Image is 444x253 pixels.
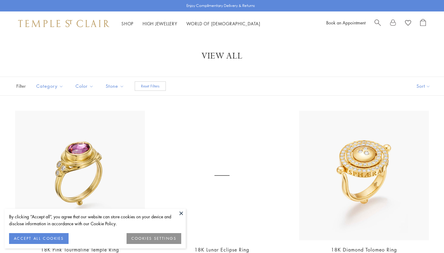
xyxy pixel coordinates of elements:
[121,21,134,27] a: ShopShop
[405,19,411,28] a: View Wishlist
[71,79,98,93] button: Color
[32,79,68,93] button: Category
[331,246,397,253] a: 18K Diamond Tolomeo Ring
[186,21,260,27] a: World of [DEMOGRAPHIC_DATA]World of [DEMOGRAPHIC_DATA]
[121,20,260,27] nav: Main navigation
[41,246,119,253] a: 18K Pink Tourmaline Temple Ring
[9,233,69,244] button: ACCEPT ALL COOKIES
[143,21,177,27] a: High JewelleryHigh Jewellery
[9,213,181,227] div: By clicking “Accept all”, you agree that our website can store cookies on your device and disclos...
[157,111,287,240] a: 18K Lunar Eclipse Ring
[15,111,145,240] img: 18K Pink Tourmaline Temple Ring
[103,82,129,90] span: Stone
[299,111,429,240] img: 18K Diamond Tolomeo Ring
[420,19,426,28] a: Open Shopping Bag
[403,77,444,95] button: Show sort by
[375,19,381,28] a: Search
[414,225,438,247] iframe: Gorgias live chat messenger
[24,51,420,62] h1: View All
[18,20,109,27] img: Temple St. Clair
[33,82,68,90] span: Category
[72,82,98,90] span: Color
[195,246,249,253] a: 18K Lunar Eclipse Ring
[101,79,129,93] button: Stone
[135,81,166,91] button: Reset Filters
[127,233,181,244] button: COOKIES SETTINGS
[186,3,255,9] p: Enjoy Complimentary Delivery & Returns
[326,20,365,26] a: Book an Appointment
